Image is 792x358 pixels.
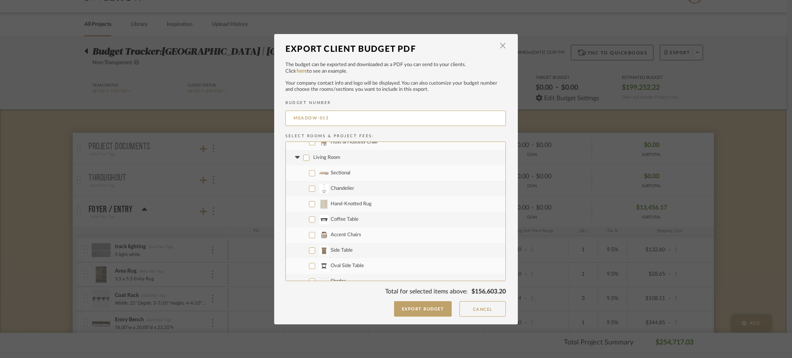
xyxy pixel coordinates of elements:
button: Cancel [459,301,506,317]
img: 74109d09-59fc-4c2b-b4ef-f5f5d354fcdf_50x50.jpg [319,138,329,147]
img: a6412896-f076-4cb4-8eb1-666b3064ba72_50x50.jpg [319,169,329,178]
button: Close [495,38,510,54]
p: Your company contact info and logo will be displayed. You can also customize your budget number a... [285,80,506,93]
span: Living Room [313,155,340,160]
input: Sectional [309,170,315,176]
input: BUDGET NUMBER [285,111,506,126]
input: Side Table [309,247,315,254]
img: b2f0a637-5b50-4174-93c8-7509e1726803_50x50.jpg [319,215,329,224]
input: Chandelier [309,186,315,192]
h2: Select Rooms & Project Fees: [285,134,506,138]
input: Hand-Knotted Rug [309,201,315,207]
img: 3f9a3a72-4556-46df-8b2b-4742276a9138_50x50.jpg [319,246,329,255]
h2: BUDGET NUMBER [285,101,506,105]
span: Hand-Knotted Rug [331,201,372,206]
span: Shades [331,279,346,284]
span: Total for selected items above: [385,288,468,295]
input: Coffee Table [309,217,315,223]
div: Export Client Budget PDF [285,41,494,58]
span: Coffee Table [331,217,358,222]
p: The budget can be exported and downloaded as a PDF you can send to your clients. [285,61,506,69]
span: Sectional [331,170,350,176]
img: 04f33f22-bb69-4086-9a02-946bb192e155_50x50.jpg [319,230,329,240]
input: Accent Chairs [309,232,315,238]
button: Export Budget [394,301,452,317]
span: Host & Hostess Chair [331,140,378,145]
span: Side Table [331,248,353,253]
span: Accent Chairs [331,232,361,237]
img: 48045a26-8a64-4b24-8ed6-d4e4662529e8_50x50.jpg [319,261,329,271]
input: Oval Side Table [309,263,315,269]
input: Host & Hostess Chair [309,139,315,145]
span: Chandelier [331,186,354,191]
p: Click to see an example. [285,68,506,75]
img: 9e245d62-80d6-4e9c-a088-baccc51461aa_50x50.jpg [319,184,329,193]
dialog-header: Export Client Budget PDF [285,41,506,58]
img: 55e3de9d-ce7a-4f95-8dad-a1ad1db6a979_50x50.jpg [319,199,329,209]
span: $156,603.20 [471,288,506,295]
input: Shades [309,278,315,285]
input: Living Room [303,155,309,161]
span: Oval Side Table [331,263,364,268]
a: here [297,68,307,74]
